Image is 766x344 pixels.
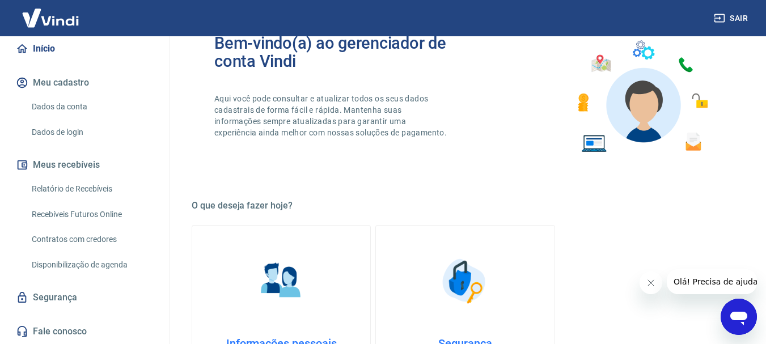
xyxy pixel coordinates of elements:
[667,269,757,294] iframe: Mensagem da empresa
[27,177,156,201] a: Relatório de Recebíveis
[253,253,310,309] img: Informações pessoais
[27,95,156,118] a: Dados da conta
[14,36,156,61] a: Início
[712,8,752,29] button: Sair
[27,253,156,277] a: Disponibilização de agenda
[214,93,449,138] p: Aqui você pode consultar e atualizar todos os seus dados cadastrais de forma fácil e rápida. Mant...
[7,8,95,17] span: Olá! Precisa de ajuda?
[27,121,156,144] a: Dados de login
[14,285,156,310] a: Segurança
[437,253,493,309] img: Segurança
[27,203,156,226] a: Recebíveis Futuros Online
[27,228,156,251] a: Contratos com credores
[14,319,156,344] a: Fale conosco
[192,200,739,211] h5: O que deseja fazer hoje?
[214,34,465,70] h2: Bem-vindo(a) ao gerenciador de conta Vindi
[640,271,662,294] iframe: Fechar mensagem
[14,152,156,177] button: Meus recebíveis
[14,1,87,35] img: Vindi
[568,34,716,159] img: Imagem de um avatar masculino com diversos icones exemplificando as funcionalidades do gerenciado...
[14,70,156,95] button: Meu cadastro
[721,299,757,335] iframe: Botão para abrir a janela de mensagens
